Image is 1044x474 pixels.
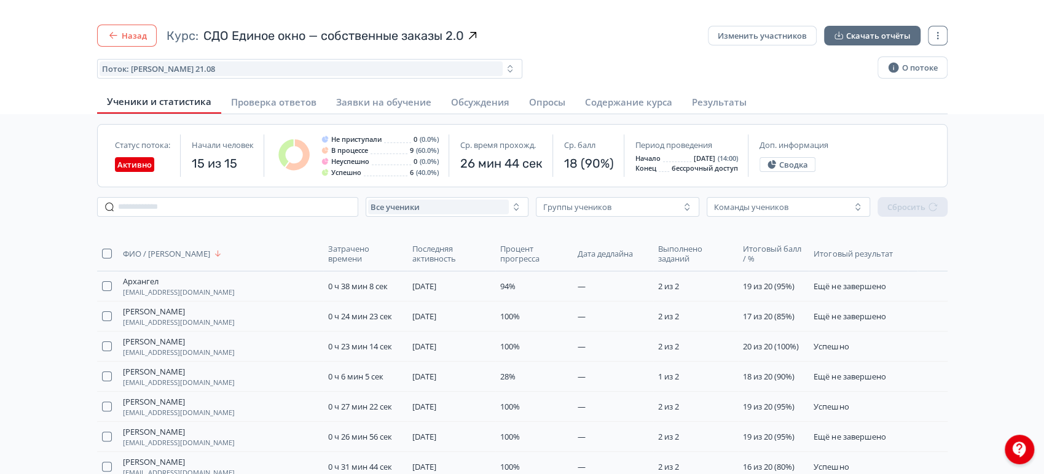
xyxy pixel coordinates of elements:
[877,197,948,217] button: Сбросить
[331,169,361,176] span: Успешно
[877,56,948,79] button: О потоке
[585,96,672,108] span: Содержание курса
[743,281,795,292] span: 19 из 20 (95%)
[743,431,795,442] span: 19 из 20 (95%)
[412,401,436,412] span: [DATE]
[203,27,464,44] span: СДО Единое окно — собственные заказы 2.0
[814,341,849,352] span: Успешно
[694,155,715,162] span: [DATE]
[412,431,436,442] span: [DATE]
[743,244,801,263] span: Итоговый балл / %
[123,276,235,296] button: Архангел[EMAIL_ADDRESS][DOMAIN_NAME]
[743,401,795,412] span: 19 из 20 (95%)
[123,246,225,261] button: ФИО / [PERSON_NAME]
[123,276,159,286] span: Архангел
[123,336,235,356] button: [PERSON_NAME][EMAIL_ADDRESS][DOMAIN_NAME]
[759,140,828,150] span: Доп. информация
[97,59,522,79] button: Поток: [PERSON_NAME] 21.08
[692,96,747,108] span: Результаты
[743,241,804,266] button: Итоговый балл / %
[814,249,903,258] span: Итоговый результат
[578,431,586,442] span: —
[412,281,436,292] span: [DATE]
[102,64,215,74] span: Поток: Катя 21.08
[578,246,635,261] button: Дата дедлайна
[759,157,815,172] button: Сводка
[707,197,870,217] button: Команды учеников
[123,379,235,386] span: [EMAIL_ADDRESS][DOMAIN_NAME]
[123,249,210,258] span: ФИО / [PERSON_NAME]
[529,96,565,108] span: Опросы
[123,427,185,437] span: [PERSON_NAME]
[743,461,795,472] span: 16 из 20 (80%)
[500,241,567,266] button: Процент прогресса
[412,311,436,322] span: [DATE]
[814,401,849,412] span: Успешно
[414,136,417,143] span: 0
[814,431,885,442] span: Ещё не завершено
[500,281,516,292] span: 94%
[231,96,316,108] span: Проверка ответов
[536,197,699,217] button: Группы учеников
[460,140,536,150] span: Ср. время прохожд.
[635,165,656,172] span: Конец
[123,367,185,376] span: [PERSON_NAME]
[824,26,920,45] button: Скачать отчёты
[328,461,392,472] span: 0 ч 31 мин 44 сек
[500,371,516,382] span: 28%
[123,457,185,467] span: [PERSON_NAME]
[123,319,235,326] span: [EMAIL_ADDRESS][DOMAIN_NAME]
[328,244,400,263] span: Затрачено времени
[718,155,738,162] span: (14:00)
[564,140,595,150] span: Ср. балл
[123,427,235,446] button: [PERSON_NAME][EMAIL_ADDRESS][DOMAIN_NAME]
[123,306,235,326] button: [PERSON_NAME][EMAIL_ADDRESS][DOMAIN_NAME]
[672,165,738,172] span: бессрочный доступ
[635,140,712,150] span: Период проведения
[167,27,198,44] span: Курс:
[414,158,417,165] span: 0
[123,367,235,386] button: [PERSON_NAME][EMAIL_ADDRESS][DOMAIN_NAME]
[331,158,369,165] span: Неуспешно
[366,197,529,217] button: Все ученики
[814,281,885,292] span: Ещё не завершено
[410,147,414,154] span: 9
[500,461,520,472] span: 100%
[578,371,586,382] span: —
[115,140,170,150] span: Статус потока:
[328,341,392,352] span: 0 ч 23 мин 14 сек
[412,341,436,352] span: [DATE]
[564,155,614,172] span: 18 (90%)
[420,158,439,165] span: (0.0%)
[328,371,383,382] span: 0 ч 6 мин 5 сек
[658,244,731,263] span: Выполнено заданий
[743,341,799,352] span: 20 из 20 (100%)
[500,244,565,263] span: Процент прогресса
[578,249,633,258] span: Дата дедлайна
[123,289,235,296] span: [EMAIL_ADDRESS][DOMAIN_NAME]
[97,25,157,47] button: Назад
[412,241,490,266] button: Последняя активность
[192,140,254,150] span: Начали человек
[543,202,611,212] div: Группы учеников
[578,281,586,292] span: —
[336,96,431,108] span: Заявки на обучение
[658,371,679,382] span: 1 из 2
[123,336,185,346] span: [PERSON_NAME]
[658,341,679,352] span: 2 из 2
[123,349,235,356] span: [EMAIL_ADDRESS][DOMAIN_NAME]
[500,311,520,322] span: 100%
[500,341,520,352] span: 100%
[743,311,795,322] span: 17 из 20 (85%)
[328,401,392,412] span: 0 ч 27 мин 22 сек
[328,311,392,322] span: 0 ч 24 мин 23 сек
[123,397,185,406] span: [PERSON_NAME]
[451,96,509,108] span: Обсуждения
[328,281,388,292] span: 0 ч 38 мин 8 сек
[416,147,439,154] span: (60.0%)
[123,439,235,446] span: [EMAIL_ADDRESS][DOMAIN_NAME]
[578,401,586,412] span: —
[743,371,795,382] span: 18 из 20 (90%)
[331,136,382,143] span: Не приступали
[500,401,520,412] span: 100%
